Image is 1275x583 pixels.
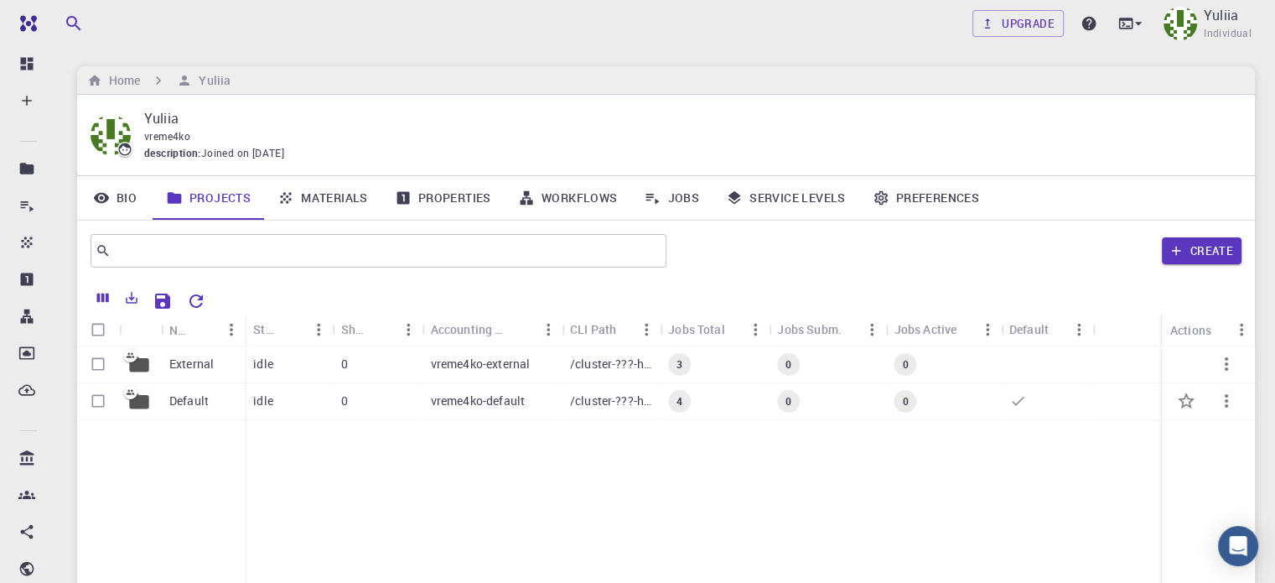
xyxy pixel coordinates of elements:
[1170,314,1211,346] div: Actions
[562,313,660,346] div: CLI Path
[153,176,264,220] a: Projects
[886,313,1001,346] div: Jobs Active
[769,313,885,346] div: Jobs Subm.
[396,316,422,343] button: Menu
[742,316,769,343] button: Menu
[859,316,886,343] button: Menu
[570,313,616,346] div: CLI Path
[340,356,347,372] p: 0
[670,357,689,372] span: 3
[144,129,190,143] span: vreme4ko
[146,284,179,318] button: Save Explorer Settings
[13,15,37,32] img: logo
[713,176,859,220] a: Service Levels
[369,316,396,343] button: Sort
[1204,5,1238,25] p: Yuliia
[179,284,213,318] button: Reset Explorer Settings
[1228,316,1255,343] button: Menu
[1204,25,1252,42] span: Individual
[895,357,915,372] span: 0
[332,313,422,346] div: Shared
[305,316,332,343] button: Menu
[1001,313,1092,346] div: Default
[422,313,562,346] div: Accounting slug
[431,393,525,409] p: vreme4ko-default
[278,316,305,343] button: Sort
[508,316,535,343] button: Sort
[253,393,273,409] p: idle
[218,316,245,343] button: Menu
[253,356,273,372] p: idle
[169,393,209,409] p: Default
[201,145,284,162] span: Joined on [DATE]
[974,316,1001,343] button: Menu
[253,313,278,346] div: Status
[144,145,201,162] span: description :
[89,284,117,311] button: Columns
[192,71,231,90] h6: Yuliia
[972,10,1064,37] a: Upgrade
[779,357,798,372] span: 0
[431,313,508,346] div: Accounting slug
[570,393,651,409] p: /cluster-???-home/vreme4ko/vreme4ko-default
[777,313,842,346] div: Jobs Subm.
[570,356,651,372] p: /cluster-???-home/vreme4ko/vreme4ko-external
[894,313,957,346] div: Jobs Active
[102,71,140,90] h6: Home
[660,313,769,346] div: Jobs Total
[670,394,689,409] span: 4
[117,284,146,311] button: Export
[191,316,218,343] button: Sort
[169,314,191,346] div: Name
[381,176,505,220] a: Properties
[245,313,332,346] div: Status
[668,313,725,346] div: Jobs Total
[340,313,368,346] div: Shared
[84,71,234,90] nav: breadcrumb
[77,176,153,220] a: Bio
[1162,237,1241,264] button: Create
[1218,526,1258,566] div: Open Intercom Messenger
[264,176,381,220] a: Materials
[1065,316,1092,343] button: Menu
[1164,7,1197,40] img: Yuliia
[859,176,993,220] a: Preferences
[633,316,660,343] button: Menu
[119,314,161,346] div: Icon
[431,356,531,372] p: vreme4ko-external
[144,108,1228,128] p: Yuliia
[505,176,631,220] a: Workflows
[1009,313,1049,346] div: Default
[169,356,214,372] p: External
[779,394,798,409] span: 0
[340,393,347,409] p: 0
[630,176,713,220] a: Jobs
[535,316,562,343] button: Menu
[27,12,118,27] span: Поддержка
[895,394,915,409] span: 0
[1162,314,1255,346] div: Actions
[161,314,245,346] div: Name
[1166,381,1206,421] button: Set default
